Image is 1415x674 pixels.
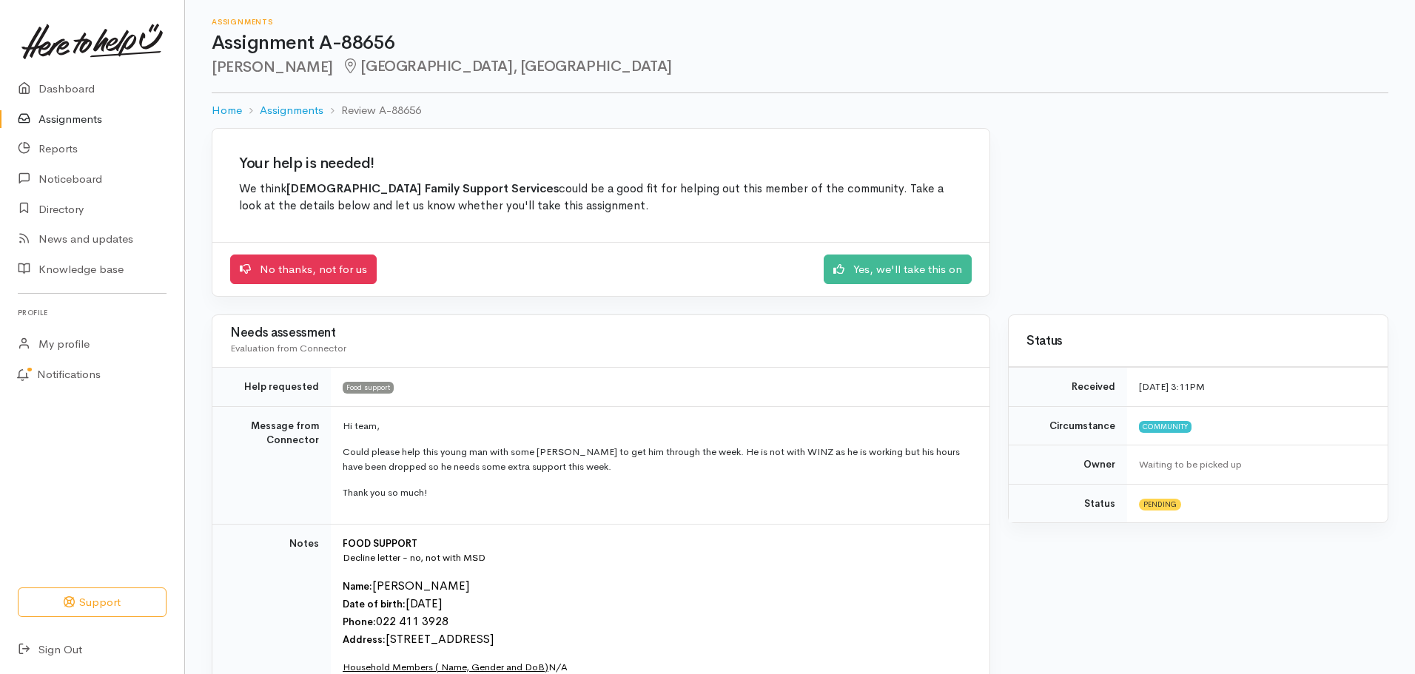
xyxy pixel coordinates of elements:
p: Decline letter - no, not with MSD [343,536,972,565]
h3: Needs assessment [230,326,972,340]
h1: Assignment A-88656 [212,33,1388,54]
span: Evaluation from Connector [230,342,346,354]
span: [GEOGRAPHIC_DATA], [GEOGRAPHIC_DATA] [342,57,672,75]
font: [STREET_ADDRESS] [386,631,494,647]
td: Status [1009,484,1127,522]
span: Address: [343,633,386,646]
a: Yes, we'll take this on [824,255,972,285]
a: No thanks, not for us [230,255,377,285]
font: 022 411 3928 [376,613,448,629]
td: Owner [1009,445,1127,485]
p: We think could be a good fit for helping out this member of the community. Take a look at the det... [239,181,963,215]
span: Pending [1139,499,1181,510]
p: Could please help this young man with some [PERSON_NAME] to get him through the week. He is not w... [343,445,972,474]
b: [DEMOGRAPHIC_DATA] Family Support Services [286,181,559,196]
span: Name: [343,580,372,593]
div: Waiting to be picked up [1139,457,1370,472]
h6: Assignments [212,18,1388,26]
td: Help requested [212,368,331,407]
a: Assignments [260,102,323,119]
li: Review A-88656 [323,102,421,119]
h6: Profile [18,303,167,323]
span: Community [1139,421,1192,433]
span: Phone: [343,616,376,628]
button: Support [18,587,167,618]
span: Date of birth: [343,598,406,610]
a: Home [212,102,242,119]
td: Message from Connector [212,406,331,524]
td: Received [1009,368,1127,407]
font: [PERSON_NAME] [372,578,469,593]
h3: Status [1026,334,1370,348]
h2: Your help is needed! [239,155,963,172]
time: [DATE] 3:11PM [1139,380,1205,393]
span: Food support [343,382,394,394]
p: Hi team, [343,419,972,434]
b: FOOD SUPPORT [343,537,417,550]
p: Thank you so much! [343,485,972,500]
h2: [PERSON_NAME] [212,58,1388,75]
nav: breadcrumb [212,93,1388,128]
td: Circumstance [1009,406,1127,445]
u: Household Members ( Name, Gender and DoB) [343,661,548,673]
font: [DATE] [406,596,442,611]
